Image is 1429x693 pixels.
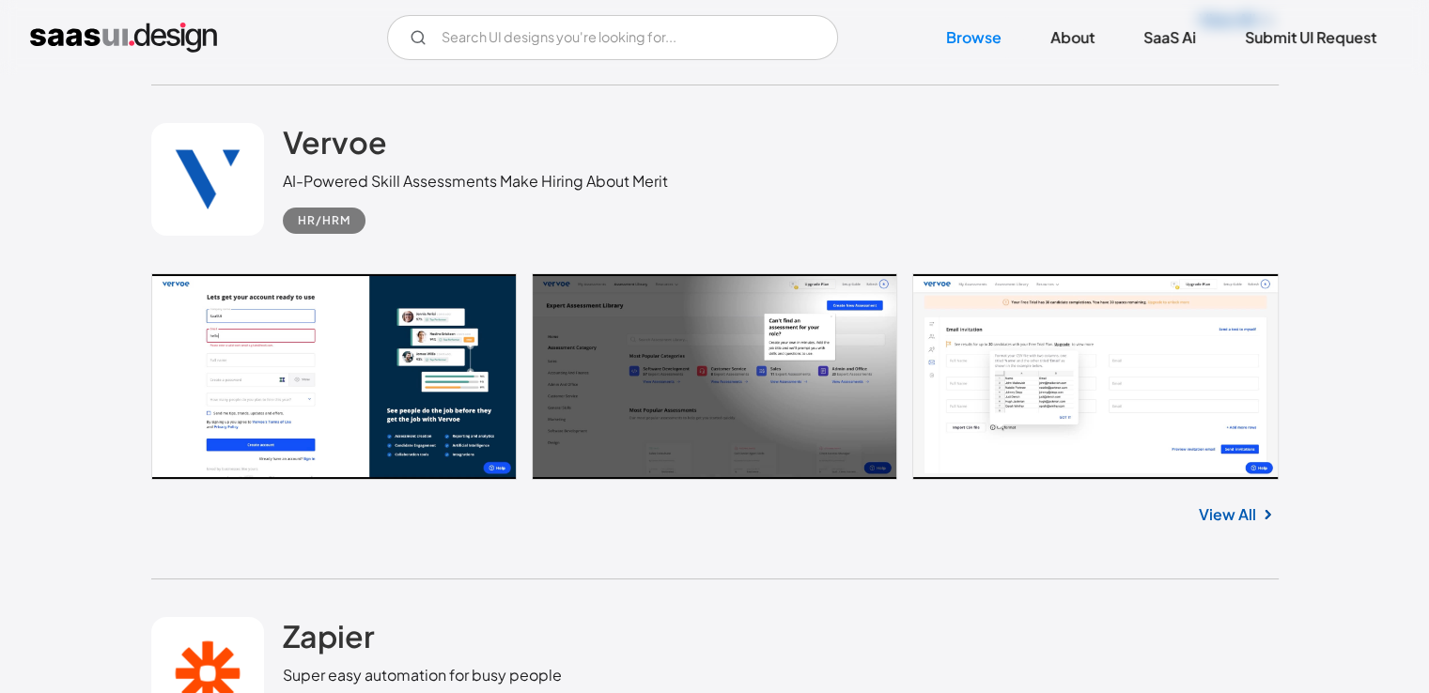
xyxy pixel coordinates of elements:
a: View All [1199,503,1256,526]
a: Submit UI Request [1222,17,1399,58]
a: Zapier [283,617,375,664]
input: Search UI designs you're looking for... [387,15,838,60]
a: About [1028,17,1117,58]
h2: Zapier [283,617,375,654]
a: Browse [924,17,1024,58]
div: HR/HRM [298,209,350,232]
div: Super easy automation for busy people [283,664,562,686]
h2: Vervoe [283,123,387,161]
div: AI-Powered Skill Assessments Make Hiring About Merit [283,170,668,192]
a: Vervoe [283,123,387,170]
a: home [30,23,217,53]
a: SaaS Ai [1121,17,1219,58]
form: Email Form [387,15,838,60]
